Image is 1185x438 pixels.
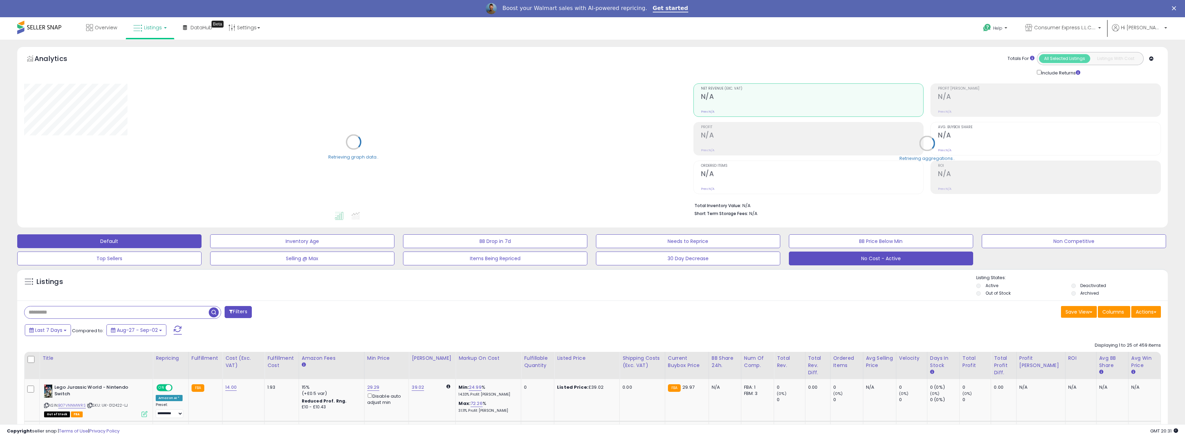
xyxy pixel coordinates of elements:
a: Consumer Express L.L.C. [GEOGRAPHIC_DATA] [1020,17,1106,40]
a: Hi [PERSON_NAME] [1112,24,1167,40]
button: BB Drop in 7d [403,234,587,248]
div: Close [1172,6,1179,10]
a: Listings [128,17,172,38]
span: Consumer Express L.L.C. [GEOGRAPHIC_DATA] [1034,24,1096,31]
button: No Cost - Active [789,252,973,265]
span: Help [993,25,1002,31]
a: Settings [223,17,265,38]
img: Profile image for Adrian [486,3,497,14]
a: Get started [653,5,688,12]
button: Selling @ Max [210,252,394,265]
div: Retrieving aggregations.. [899,155,955,161]
button: Listings With Cost [1090,54,1141,63]
div: Include Returns [1032,69,1089,77]
i: Get Help [983,23,991,32]
button: 30 Day Decrease [596,252,780,265]
span: Overview [95,24,117,31]
span: Listings [144,24,162,31]
div: seller snap | | [7,428,120,435]
button: Default [17,234,202,248]
button: BB Price Below Min [789,234,973,248]
div: Totals For [1008,55,1034,62]
button: Items Being Repriced [403,252,587,265]
span: DataHub [190,24,212,31]
button: Inventory Age [210,234,394,248]
a: DataHub [178,17,217,38]
button: Top Sellers [17,252,202,265]
div: Boost your Walmart sales with AI-powered repricing. [502,5,647,12]
a: Help [978,18,1014,40]
div: Tooltip anchor [212,21,224,28]
strong: Copyright [7,428,32,434]
div: Retrieving graph data.. [328,154,379,160]
span: Hi [PERSON_NAME] [1121,24,1162,31]
a: Overview [81,17,122,38]
h5: Analytics [34,54,81,65]
button: Non Competitive [982,234,1166,248]
button: Needs to Reprice [596,234,780,248]
button: All Selected Listings [1039,54,1090,63]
